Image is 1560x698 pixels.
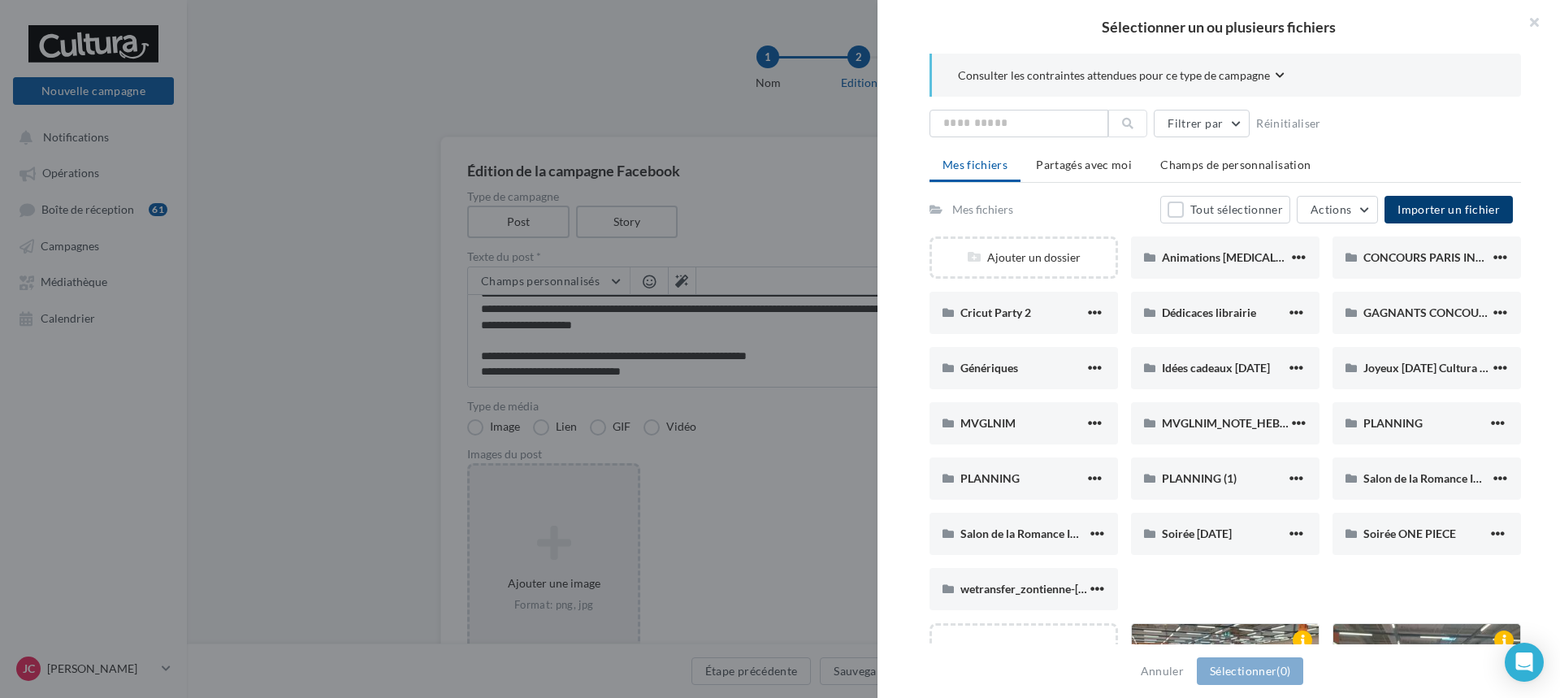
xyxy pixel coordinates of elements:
span: Soirée [DATE] [1162,527,1232,540]
span: MVGLNIM_NOTE_HEBDO_S14-4 [1162,416,1332,430]
button: Importer un fichier [1384,196,1513,223]
span: Salon de la Romance INSTA [960,527,1099,540]
button: Sélectionner(0) [1197,657,1303,685]
span: PLANNING (1) [1162,471,1237,485]
span: Dédicaces librairie [1162,306,1256,319]
button: Tout sélectionner [1160,196,1290,223]
span: Cricut Party 2 [960,306,1031,319]
span: wetransfer_zontienne-[DATE]_2024-11-14_1437 [960,582,1206,596]
span: Salon de la Romance INSTA [1363,471,1502,485]
button: Actions [1297,196,1378,223]
div: Mes fichiers [952,202,1013,218]
span: Animations [MEDICAL_DATA] [1162,250,1313,264]
span: Champs de personnalisation [1160,158,1311,171]
span: (0) [1276,664,1290,678]
button: Annuler [1134,661,1190,681]
span: Joyeux [DATE] Cultura 2024 [1363,361,1506,375]
h2: Sélectionner un ou plusieurs fichiers [903,20,1534,34]
span: Actions [1311,202,1351,216]
span: PLANNING [960,471,1020,485]
span: Mes fichiers [942,158,1007,171]
button: Filtrer par [1154,110,1250,137]
span: Génériques [960,361,1018,375]
button: Réinitialiser [1250,114,1328,133]
span: Partagés avec moi [1036,158,1132,171]
span: Importer un fichier [1397,202,1500,216]
span: CONCOURS PARIS INSTA [1363,250,1496,264]
div: Ajouter un dossier [932,249,1116,266]
span: PLANNING [1363,416,1423,430]
button: Consulter les contraintes attendues pour ce type de campagne [958,67,1285,87]
span: MVGLNIM [960,416,1016,430]
span: Consulter les contraintes attendues pour ce type de campagne [958,67,1270,84]
span: Soirée ONE PIECE [1363,527,1456,540]
span: Idées cadeaux [DATE] [1162,361,1270,375]
div: Open Intercom Messenger [1505,643,1544,682]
